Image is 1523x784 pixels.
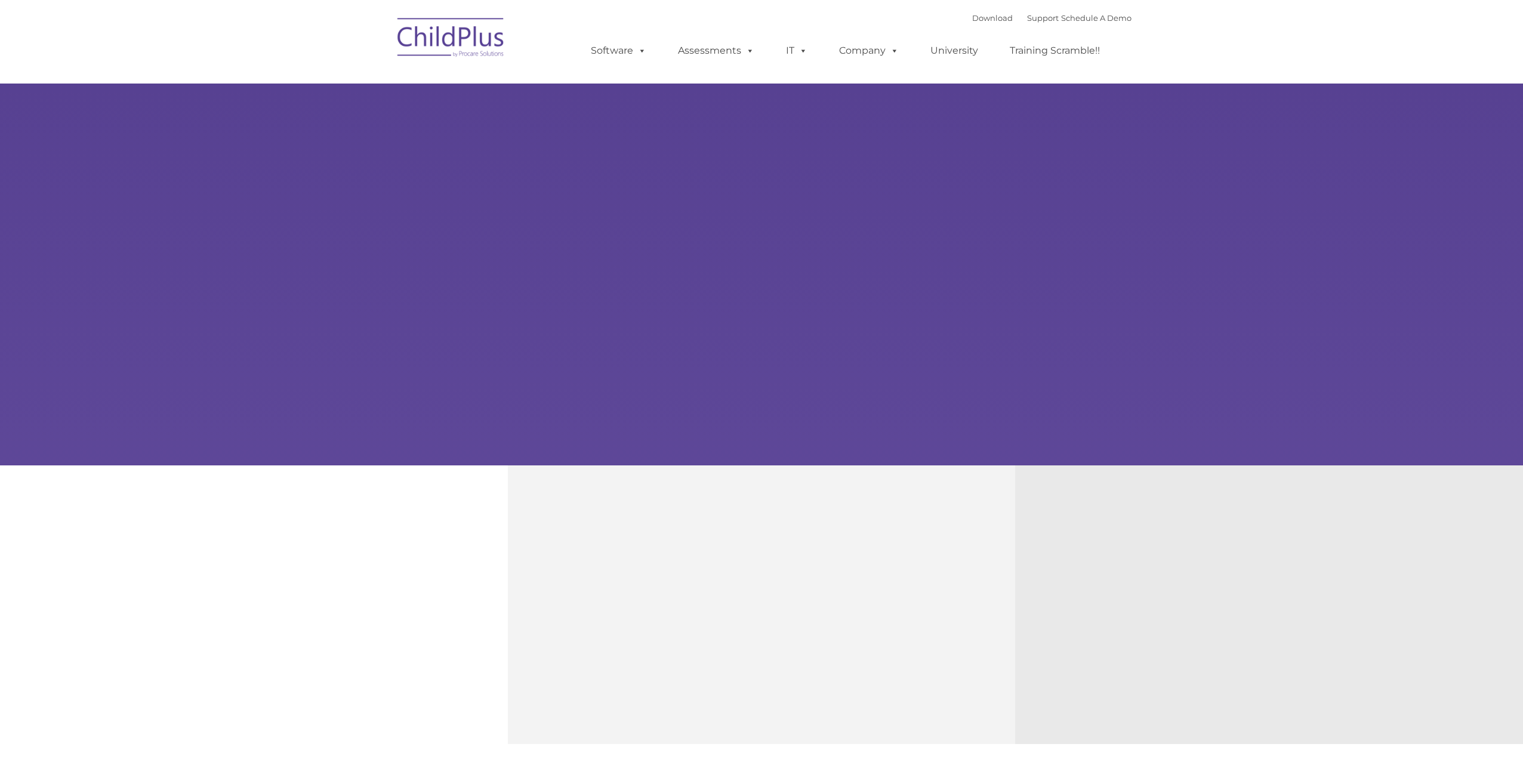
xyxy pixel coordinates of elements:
[998,39,1112,63] a: Training Scramble!!
[918,39,990,63] a: University
[391,10,511,69] img: ChildPlus by Procare Solutions
[1027,13,1059,23] a: Support
[972,13,1132,23] font: |
[827,39,911,63] a: Company
[774,39,819,63] a: IT
[666,39,766,63] a: Assessments
[1061,13,1132,23] a: Schedule A Demo
[579,39,658,63] a: Software
[972,13,1013,23] a: Download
